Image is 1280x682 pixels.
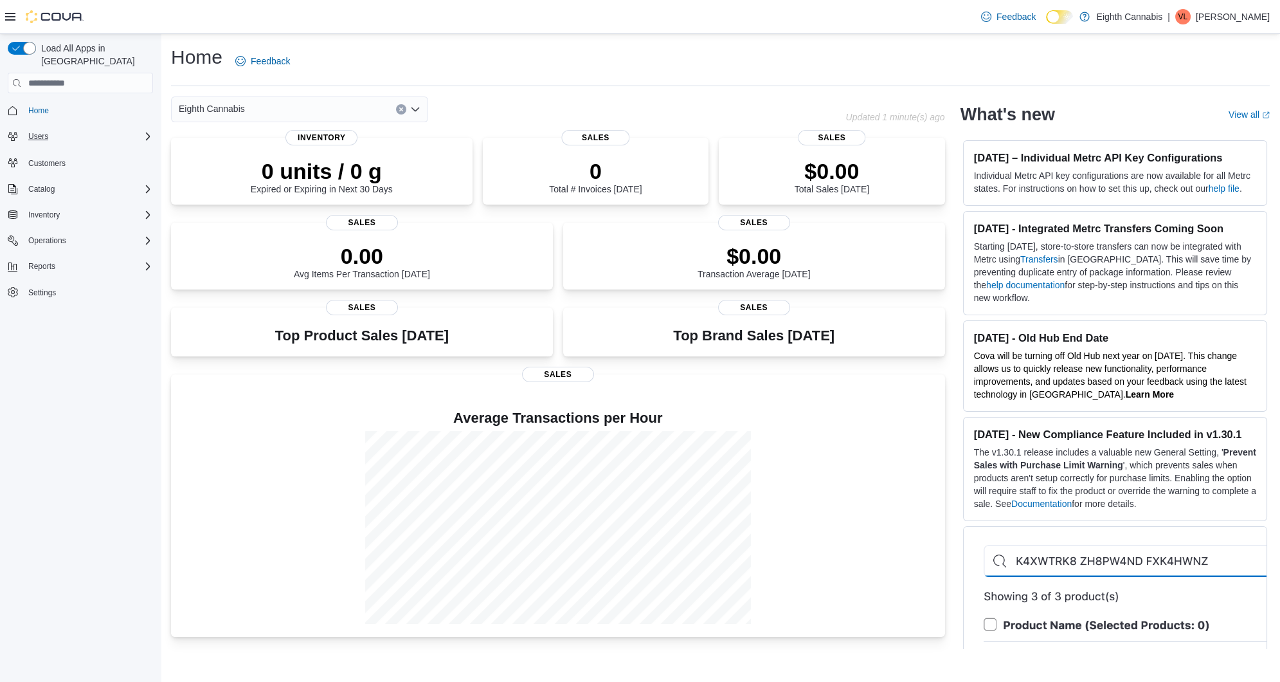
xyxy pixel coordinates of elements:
button: Home [3,101,158,120]
div: Val Lapin [1175,9,1191,24]
button: Inventory [3,206,158,224]
p: Starting [DATE], store-to-store transfers can now be integrated with Metrc using in [GEOGRAPHIC_D... [974,240,1256,304]
button: Operations [3,232,158,250]
span: Users [23,129,153,144]
a: Feedback [230,48,295,74]
p: Eighth Cannabis [1096,9,1162,24]
a: Documentation [1011,499,1072,509]
span: Home [23,102,153,118]
input: Dark Mode [1046,10,1073,24]
button: Settings [3,283,158,302]
span: Eighth Cannabis [179,101,245,116]
span: Users [28,131,48,142]
div: Total # Invoices [DATE] [549,158,642,194]
span: Settings [23,284,153,300]
h3: [DATE] - Integrated Metrc Transfers Coming Soon [974,222,1256,235]
button: Open list of options [410,104,420,115]
span: Customers [28,158,66,169]
span: Inventory [285,130,357,145]
span: VL [1178,9,1188,24]
a: help file [1209,183,1239,194]
span: Home [28,106,49,116]
h4: Average Transactions per Hour [181,410,935,426]
div: Total Sales [DATE] [795,158,869,194]
a: Settings [23,285,61,300]
p: 0 units / 0 g [251,158,393,184]
span: Sales [718,300,790,315]
strong: Prevent Sales with Purchase Limit Warning [974,447,1256,470]
div: Expired or Expiring in Next 30 Days [251,158,393,194]
span: Feedback [996,10,1036,23]
div: Transaction Average [DATE] [698,243,811,279]
h1: Home [171,44,222,70]
button: Catalog [3,180,158,198]
a: Customers [23,156,71,171]
span: Sales [562,130,629,145]
button: Users [3,127,158,145]
a: Learn More [1126,389,1174,400]
button: Users [23,129,53,144]
span: Operations [28,235,66,246]
div: Avg Items Per Transaction [DATE] [294,243,430,279]
span: Reports [28,261,55,272]
span: Settings [28,288,56,298]
h3: Top Brand Sales [DATE] [673,328,834,344]
h3: Top Product Sales [DATE] [275,328,449,344]
span: Sales [798,130,865,145]
a: View allExternal link [1229,109,1270,120]
p: Individual Metrc API key configurations are now available for all Metrc states. For instructions ... [974,169,1256,195]
p: | [1167,9,1170,24]
span: Operations [23,233,153,248]
p: 0.00 [294,243,430,269]
p: 0 [549,158,642,184]
h2: What's new [960,104,1055,125]
button: Inventory [23,207,65,223]
p: Updated 1 minute(s) ago [845,112,944,122]
button: Clear input [396,104,406,115]
span: Sales [326,215,398,230]
h3: [DATE] - New Compliance Feature Included in v1.30.1 [974,428,1256,441]
span: Inventory [23,207,153,223]
nav: Complex example [8,96,153,335]
span: Reports [23,259,153,274]
span: Feedback [251,55,290,68]
h3: [DATE] - Old Hub End Date [974,331,1256,344]
span: Customers [23,154,153,170]
a: Home [23,103,54,118]
svg: External link [1262,111,1270,119]
span: Catalog [28,184,55,194]
a: Transfers [1020,254,1058,264]
span: Sales [326,300,398,315]
button: Reports [3,257,158,275]
img: Cova [26,10,84,23]
a: help documentation [986,280,1065,290]
button: Operations [23,233,71,248]
h3: [DATE] – Individual Metrc API Key Configurations [974,151,1256,164]
button: Reports [23,259,60,274]
p: $0.00 [795,158,869,184]
span: Inventory [28,210,60,220]
span: Catalog [23,181,153,197]
p: $0.00 [698,243,811,269]
span: Cova will be turning off Old Hub next year on [DATE]. This change allows us to quickly release ne... [974,351,1247,400]
span: Sales [522,367,594,382]
p: The v1.30.1 release includes a valuable new General Setting, ' ', which prevents sales when produ... [974,446,1256,510]
button: Customers [3,153,158,172]
button: Catalog [23,181,60,197]
span: Sales [718,215,790,230]
p: [PERSON_NAME] [1196,9,1270,24]
a: Feedback [976,4,1041,30]
span: Load All Apps in [GEOGRAPHIC_DATA] [36,42,153,68]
